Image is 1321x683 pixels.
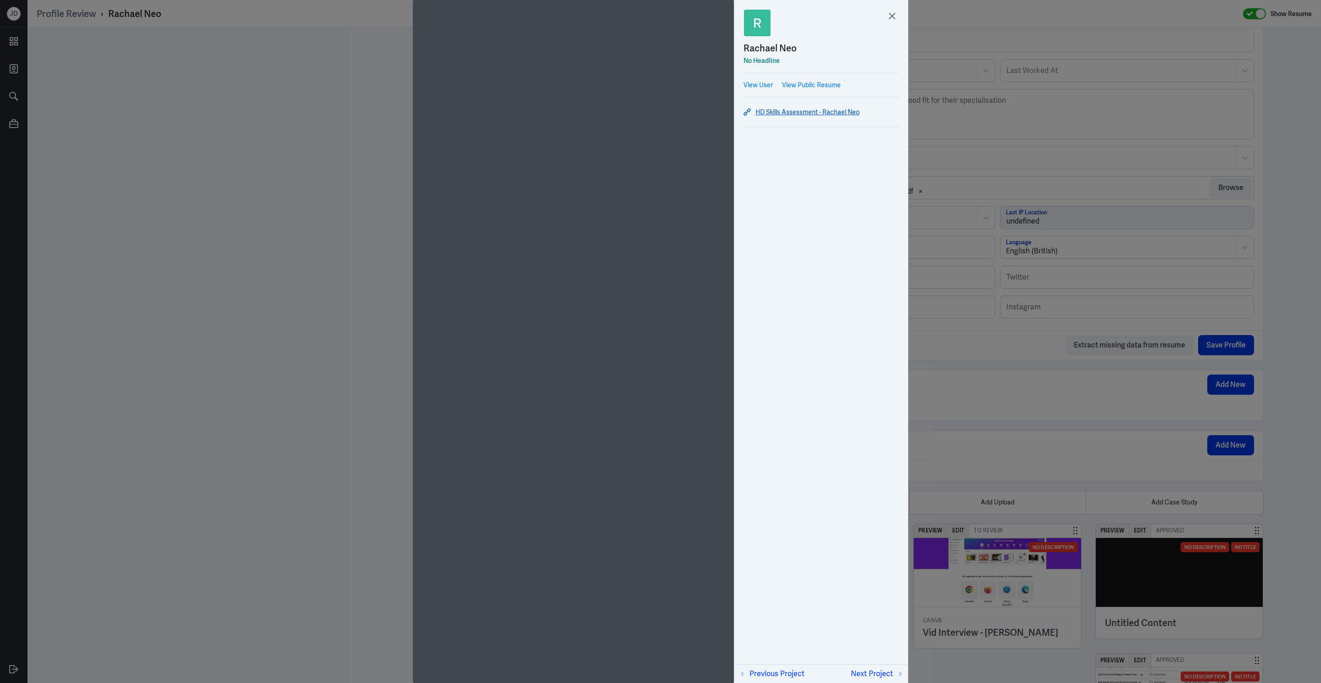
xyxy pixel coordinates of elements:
[744,9,771,37] img: Rachael Neo
[738,668,805,679] button: Previous Project
[851,668,905,679] button: Next Project
[744,106,899,118] a: HD Skills Assessment - Rachael Neo
[744,41,797,55] div: Rachael Neo
[782,80,841,90] a: View Public Resume
[744,55,899,66] div: No Headline
[744,80,773,90] a: View User
[744,41,899,55] a: Rachael Neo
